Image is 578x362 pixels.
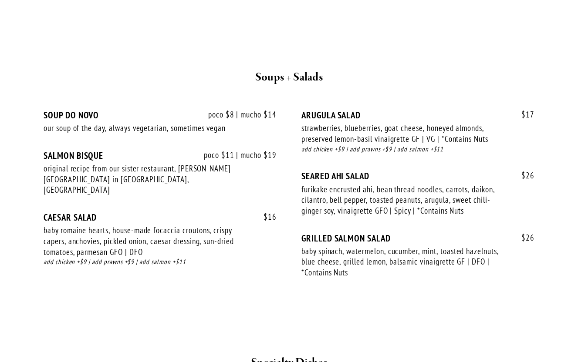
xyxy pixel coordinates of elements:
[44,257,277,267] div: add chicken +$9 | add prawns +$9 | add salmon +$11
[513,233,534,243] span: 26
[44,212,277,223] div: CAESAR SALAD
[301,184,510,216] div: furikake encrusted ahi, bean thread noodles, carrots, daikon, cilantro, bell pepper, toasted pean...
[44,110,277,121] div: SOUP DO NOVO
[301,123,510,144] div: strawberries, blueberries, goat cheese, honeyed almonds, preserved lemon-basil vinaigrette GF | V...
[513,110,534,120] span: 17
[58,68,520,87] h2: Soups + Salads
[521,232,526,243] span: $
[44,150,277,161] div: SALMON BISQUE
[301,144,534,154] div: add chicken +$9 | add prawns +$9 | add salmon +$11
[264,211,268,222] span: $
[301,246,510,278] div: baby spinach, watermelon, cucumber, mint, toasted hazelnuts, blue cheese, grilled lemon, balsamic...
[199,110,277,120] span: poco $8 | mucho $14
[521,109,526,120] span: $
[44,163,252,195] div: original recipe from our sister restaurant, [PERSON_NAME][GEOGRAPHIC_DATA] in [GEOGRAPHIC_DATA], ...
[44,225,252,257] div: baby romaine hearts, house-made focaccia croutons, crispy capers, anchovies, pickled onion, caesa...
[521,170,526,181] span: $
[255,212,277,222] span: 16
[301,171,534,181] div: SEARED AHI SALAD
[301,110,534,121] div: ARUGULA SALAD
[195,150,277,160] span: poco $11 | mucho $19
[44,123,252,134] div: our soup of the day, always vegetarian, sometimes vegan
[301,233,534,244] div: GRILLED SALMON SALAD
[513,171,534,181] span: 26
